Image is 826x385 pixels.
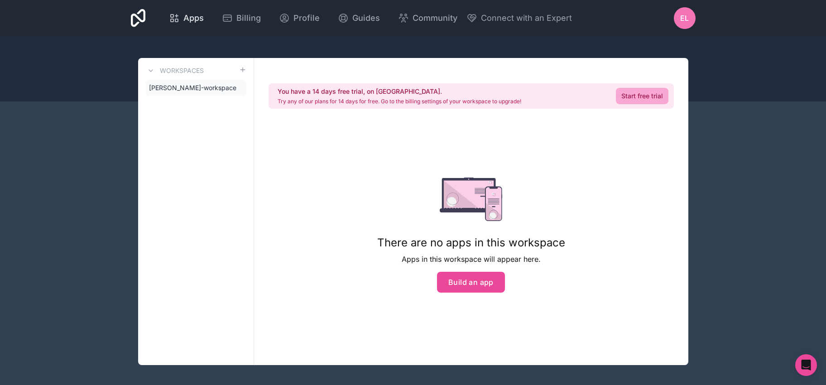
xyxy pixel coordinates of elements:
[466,12,572,24] button: Connect with an Expert
[145,65,204,76] a: Workspaces
[293,12,320,24] span: Profile
[145,80,246,96] a: [PERSON_NAME]-workspace
[440,178,503,221] img: empty state
[14,24,22,31] img: website_grey.svg
[331,8,387,28] a: Guides
[183,12,204,24] span: Apps
[215,8,268,28] a: Billing
[680,13,689,24] span: EL
[149,83,236,92] span: [PERSON_NAME]-workspace
[278,98,521,105] p: Try any of our plans for 14 days for free. Go to the billing settings of your workspace to upgrade!
[14,14,22,22] img: logo_orange.svg
[352,12,380,24] span: Guides
[26,53,34,60] img: tab_domain_overview_orange.svg
[413,12,457,24] span: Community
[795,354,817,376] div: Open Intercom Messenger
[36,53,81,59] div: Domain Overview
[616,88,668,104] a: Start free trial
[377,254,565,265] p: Apps in this workspace will appear here.
[236,12,261,24] span: Billing
[437,272,505,293] button: Build an app
[278,87,521,96] h2: You have a 14 days free trial, on [GEOGRAPHIC_DATA].
[160,66,204,75] h3: Workspaces
[101,53,149,59] div: Keywords by Traffic
[91,53,99,60] img: tab_keywords_by_traffic_grey.svg
[162,8,211,28] a: Apps
[391,8,465,28] a: Community
[272,8,327,28] a: Profile
[377,236,565,250] h1: There are no apps in this workspace
[481,12,572,24] span: Connect with an Expert
[24,24,100,31] div: Domain: [DOMAIN_NAME]
[25,14,44,22] div: v 4.0.25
